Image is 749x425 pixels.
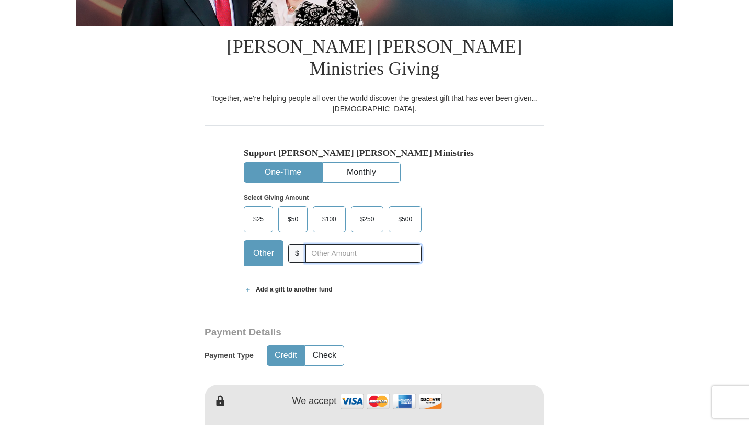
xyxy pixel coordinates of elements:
[248,245,279,261] span: Other
[205,351,254,360] h5: Payment Type
[244,194,309,202] strong: Select Giving Amount
[355,211,380,227] span: $250
[252,285,333,294] span: Add a gift to another fund
[288,244,306,263] span: $
[305,346,344,365] button: Check
[205,93,544,114] div: Together, we're helping people all over the world discover the greatest gift that has ever been g...
[248,211,269,227] span: $25
[339,390,444,412] img: credit cards accepted
[267,346,304,365] button: Credit
[292,396,337,407] h4: We accept
[393,211,417,227] span: $500
[244,163,322,182] button: One-Time
[244,148,505,159] h5: Support [PERSON_NAME] [PERSON_NAME] Ministries
[317,211,342,227] span: $100
[205,26,544,93] h1: [PERSON_NAME] [PERSON_NAME] Ministries Giving
[305,244,422,263] input: Other Amount
[323,163,400,182] button: Monthly
[282,211,303,227] span: $50
[205,327,471,339] h3: Payment Details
